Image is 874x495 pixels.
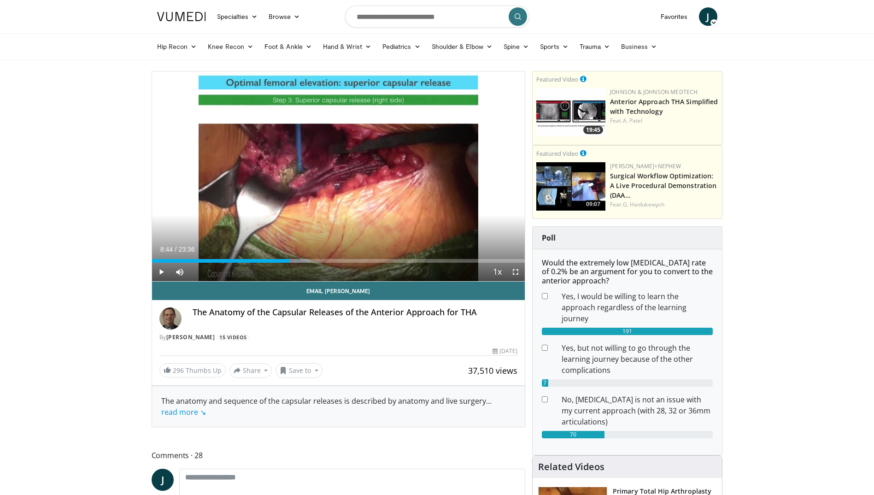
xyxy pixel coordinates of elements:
[259,37,317,56] a: Foot & Ankle
[555,291,720,324] dd: Yes, I would be willing to learn the approach regardless of the learning journey
[159,333,518,342] div: By
[152,469,174,491] a: J
[538,461,604,472] h4: Related Videos
[159,307,182,330] img: Avatar
[157,12,206,21] img: VuMedi Logo
[498,37,534,56] a: Spine
[152,71,525,282] video-js: Video Player
[161,396,492,417] span: ...
[536,162,605,211] img: bcfc90b5-8c69-4b20-afee-af4c0acaf118.150x105_q85_crop-smart_upscale.jpg
[610,200,718,209] div: Feat.
[152,449,526,461] span: Comments 28
[263,7,305,26] a: Browse
[534,37,574,56] a: Sports
[616,37,663,56] a: Business
[159,363,226,377] a: 296 Thumbs Up
[536,88,605,136] a: 19:45
[655,7,693,26] a: Favorites
[211,7,264,26] a: Specialties
[166,333,215,341] a: [PERSON_NAME]
[345,6,529,28] input: Search topics, interventions
[175,246,177,253] span: /
[161,407,206,417] a: read more ↘
[542,379,548,387] div: 7
[699,7,717,26] a: J
[506,263,525,281] button: Fullscreen
[160,246,173,253] span: 8:44
[229,363,272,378] button: Share
[610,162,681,170] a: [PERSON_NAME]+Nephew
[610,117,718,125] div: Feat.
[610,88,698,96] a: Johnson & Johnson MedTech
[542,328,713,335] div: 191
[555,342,720,376] dd: Yes, but not willing to go through the learning journey because of the other complications
[536,88,605,136] img: 06bb1c17-1231-4454-8f12-6191b0b3b81a.150x105_q85_crop-smart_upscale.jpg
[542,259,713,285] h6: Would the extremely low [MEDICAL_DATA] rate of 0.2% be an argument for you to convert to the ante...
[152,263,170,281] button: Play
[583,126,603,134] span: 19:45
[536,75,578,83] small: Featured Video
[574,37,616,56] a: Trauma
[536,149,578,158] small: Featured Video
[152,259,525,263] div: Progress Bar
[542,431,604,438] div: 70
[178,246,194,253] span: 23:36
[193,307,518,318] h4: The Anatomy of the Capsular Releases of the Anterior Approach for THA
[202,37,259,56] a: Knee Recon
[317,37,377,56] a: Hand & Wrist
[377,37,426,56] a: Pediatrics
[623,200,664,208] a: G. Haidukewych
[217,333,250,341] a: 15 Videos
[276,363,323,378] button: Save to
[583,200,603,208] span: 09:07
[493,347,517,355] div: [DATE]
[542,233,556,243] strong: Poll
[536,162,605,211] a: 09:07
[161,395,516,418] div: The anatomy and sequence of the capsular releases is described by anatomy and live surgery
[610,97,718,116] a: Anterior Approach THA Simplified with Technology
[173,366,184,375] span: 296
[426,37,498,56] a: Shoulder & Elbow
[170,263,189,281] button: Mute
[610,171,716,200] a: Surgical Workflow Optimization: A Live Procedural Demonstration (DAA…
[555,394,720,427] dd: No, [MEDICAL_DATA] is not an issue with my current approach (with 28, 32 or 36mm articulations)
[488,263,506,281] button: Playback Rate
[468,365,517,376] span: 37,510 views
[623,117,643,124] a: A. Patel
[152,37,203,56] a: Hip Recon
[152,282,525,300] a: Email [PERSON_NAME]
